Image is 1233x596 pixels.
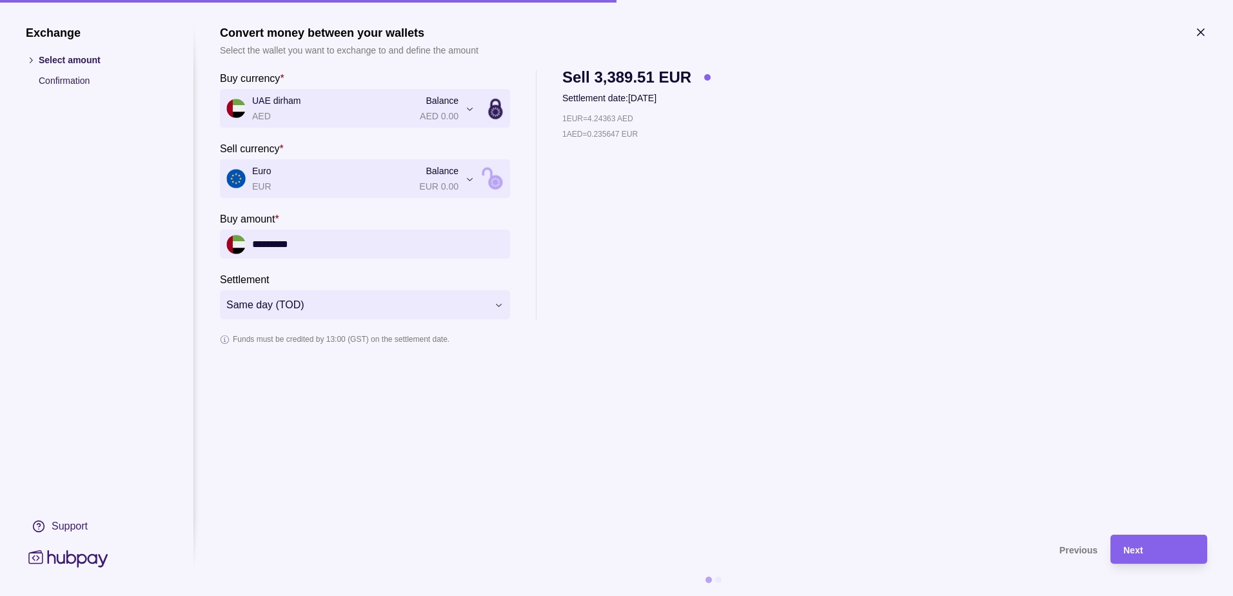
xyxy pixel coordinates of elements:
[220,214,275,224] p: Buy amount
[220,70,284,86] label: Buy currency
[1123,545,1143,555] span: Next
[220,535,1098,564] button: Previous
[220,26,478,40] h1: Convert money between your wallets
[233,332,449,346] p: Funds must be credited by 13:00 (GST) on the settlement date.
[562,70,691,84] span: Sell 3,389.51 EUR
[252,230,504,259] input: amount
[562,127,638,141] p: 1 AED = 0.235647 EUR
[220,141,284,156] label: Sell currency
[52,519,88,533] div: Support
[562,112,633,126] p: 1 EUR = 4.24363 AED
[220,73,280,84] p: Buy currency
[220,272,269,287] label: Settlement
[562,91,711,105] p: Settlement date: [DATE]
[39,74,168,88] p: Confirmation
[26,513,168,540] a: Support
[1110,535,1207,564] button: Next
[26,26,168,40] h1: Exchange
[220,43,478,57] p: Select the wallet you want to exchange to and define the amount
[39,53,168,67] p: Select amount
[1060,545,1098,555] span: Previous
[220,143,279,154] p: Sell currency
[220,211,279,226] label: Buy amount
[220,274,269,285] p: Settlement
[226,235,246,254] img: ae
